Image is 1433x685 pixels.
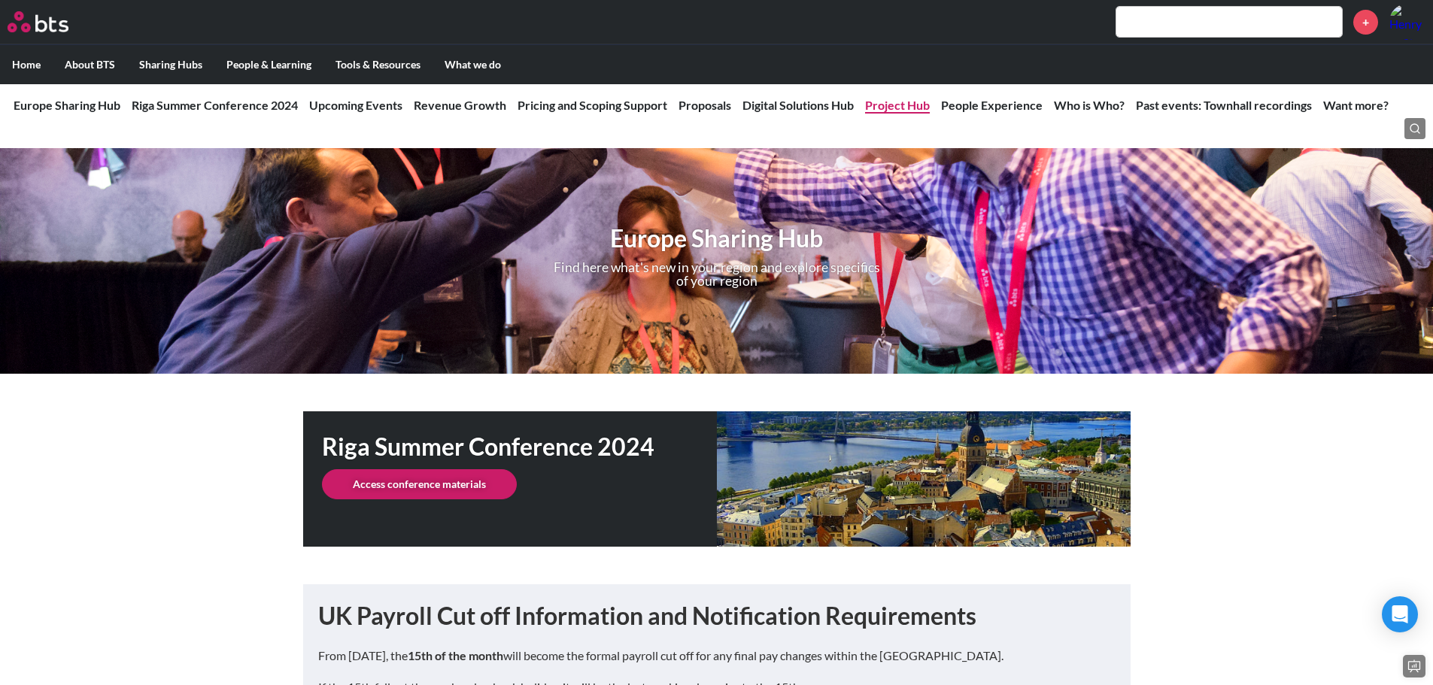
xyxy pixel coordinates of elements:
[127,45,214,84] label: Sharing Hubs
[322,430,717,464] h1: Riga Summer Conference 2024
[214,45,323,84] label: People & Learning
[742,98,854,112] a: Digital Solutions Hub
[679,98,731,112] a: Proposals
[8,11,68,32] img: BTS Logo
[1353,10,1378,35] a: +
[1136,98,1312,112] a: Past events: Townhall recordings
[518,98,667,112] a: Pricing and Scoping Support
[132,98,298,112] a: Riga Summer Conference 2024
[1054,98,1125,112] a: Who is Who?
[1382,596,1418,632] div: Open Intercom Messenger
[1323,98,1389,112] a: Want more?
[1389,4,1425,40] a: Profile
[941,98,1043,112] a: People Experience
[1389,4,1425,40] img: Henry Greenhalgh
[865,98,930,112] a: Project Hub
[433,45,513,84] label: What we do
[309,98,402,112] a: Upcoming Events
[414,98,506,112] a: Revenue Growth
[553,261,881,287] p: Find here what's new in your region and explore specifics of your region
[318,647,1116,664] p: From [DATE], the will become the formal payroll cut off for any final pay changes within the [GEO...
[323,45,433,84] label: Tools & Resources
[408,648,503,662] strong: 15th of the month
[322,469,517,499] a: Access conference materials
[14,98,120,112] a: Europe Sharing Hub
[512,222,921,256] h1: Europe Sharing Hub
[53,45,127,84] label: About BTS
[318,599,1116,633] h1: UK Payroll Cut off Information and Notification Requirements
[8,11,96,32] a: Go home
